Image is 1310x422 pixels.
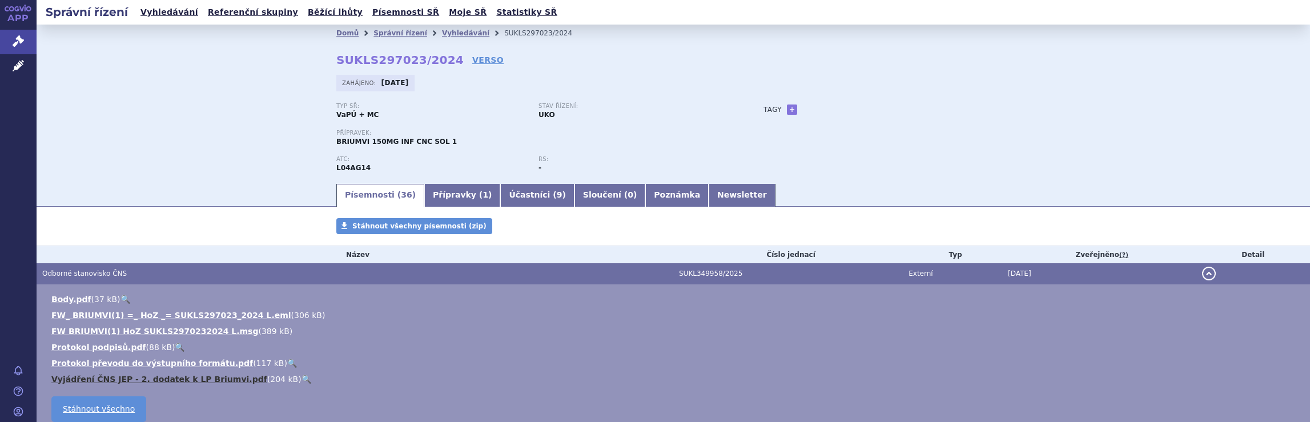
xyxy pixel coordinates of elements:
span: Odborné stanovisko ČNS [42,270,127,278]
a: Newsletter [709,184,775,207]
strong: [DATE] [381,79,409,87]
li: ( ) [51,373,1299,385]
th: Detail [1196,246,1310,263]
a: FW BRIUMVI(1) HoZ SUKLS2970232024 L.msg [51,327,258,336]
th: Číslo jednací [673,246,903,263]
p: ATC: [336,156,527,163]
td: [DATE] [1002,263,1196,284]
a: Protokol podpisů.pdf [51,343,146,352]
li: ( ) [51,341,1299,353]
td: SUKL349958/2025 [673,263,903,284]
th: Typ [903,246,1002,263]
a: Stáhnout všechno [51,396,146,422]
th: Název [37,246,673,263]
span: Externí [909,270,933,278]
a: Vyhledávání [442,29,489,37]
li: ( ) [51,294,1299,305]
a: Domů [336,29,359,37]
a: Protokol převodu do výstupního formátu.pdf [51,359,253,368]
a: Stáhnout všechny písemnosti (zip) [336,218,492,234]
li: ( ) [51,310,1299,321]
a: Sloučení (0) [574,184,645,207]
span: 36 [401,190,412,199]
a: FW_ BRIUMVI(1) =_ HoZ _= SUKLS297023_2024 L.eml [51,311,291,320]
th: Zveřejněno [1002,246,1196,263]
a: 🔍 [302,375,311,384]
button: detail [1202,267,1216,280]
p: RS: [539,156,729,163]
strong: UBLITUXIMAB [336,164,371,172]
span: 1 [483,190,488,199]
a: Vyhledávání [137,5,202,20]
span: 204 kB [270,375,298,384]
span: 306 kB [294,311,322,320]
a: Body.pdf [51,295,91,304]
span: 117 kB [256,359,284,368]
a: Vyjádření ČNS JEP - 2. dodatek k LP Briumvi.pdf [51,375,267,384]
a: 🔍 [287,359,297,368]
strong: UKO [539,111,555,119]
h2: Správní řízení [37,4,137,20]
p: Stav řízení: [539,103,729,110]
h3: Tagy [764,103,782,116]
a: Přípravky (1) [424,184,500,207]
a: Referenční skupiny [204,5,302,20]
a: 🔍 [175,343,184,352]
a: Moje SŘ [445,5,490,20]
a: Statistiky SŘ [493,5,560,20]
a: Písemnosti SŘ [369,5,443,20]
li: ( ) [51,357,1299,369]
strong: VaPÚ + MC [336,111,379,119]
a: Účastníci (9) [500,184,574,207]
span: 88 kB [149,343,172,352]
a: + [787,105,797,115]
li: SUKLS297023/2024 [504,25,587,42]
span: BRIUMVI 150MG INF CNC SOL 1 [336,138,457,146]
span: 37 kB [94,295,117,304]
span: 9 [557,190,562,199]
span: Zahájeno: [342,78,378,87]
abbr: (?) [1119,251,1128,259]
p: Přípravek: [336,130,741,136]
li: ( ) [51,325,1299,337]
strong: SUKLS297023/2024 [336,53,464,67]
span: 389 kB [262,327,290,336]
span: 0 [628,190,633,199]
p: Typ SŘ: [336,103,527,110]
a: Písemnosti (36) [336,184,424,207]
span: Stáhnout všechny písemnosti (zip) [352,222,487,230]
a: Poznámka [645,184,709,207]
a: Správní řízení [373,29,427,37]
a: Běžící lhůty [304,5,366,20]
a: 🔍 [120,295,130,304]
a: VERSO [472,54,504,66]
strong: - [539,164,541,172]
